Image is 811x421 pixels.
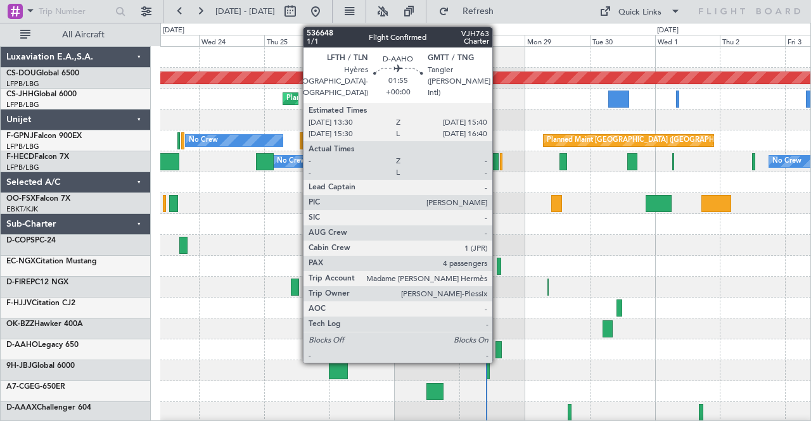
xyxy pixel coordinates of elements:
div: Thu 25 [264,35,329,46]
a: OK-BZZHawker 400A [6,320,83,328]
span: D-AAAX [6,404,37,412]
div: Mon 29 [525,35,590,46]
span: D-FIRE [6,279,30,286]
a: LFPB/LBG [6,163,39,172]
span: CS-JHH [6,91,34,98]
span: [DATE] - [DATE] [215,6,275,17]
div: Wed 1 [655,35,720,46]
span: A7-CGE [6,383,34,391]
span: EC-NGX [6,258,35,265]
div: Sat 27 [395,35,460,46]
span: Refresh [452,7,505,16]
span: F-GPNJ [6,132,34,140]
div: No Crew [352,152,381,171]
span: D-AAHO [6,341,38,349]
a: EBKT/KJK [6,204,38,214]
div: Planned Maint [GEOGRAPHIC_DATA] ([GEOGRAPHIC_DATA]) [547,131,746,150]
div: Quick Links [618,6,661,19]
button: Refresh [433,1,509,22]
a: LFPB/LBG [6,100,39,110]
div: Fri 26 [329,35,395,46]
a: D-FIREPC12 NGX [6,279,68,286]
span: All Aircraft [33,30,134,39]
div: Sun 28 [459,35,525,46]
a: F-HECDFalcon 7X [6,153,69,161]
a: D-COPSPC-24 [6,237,56,244]
a: 9H-JBJGlobal 6000 [6,362,75,370]
a: LFPB/LBG [6,142,39,151]
div: Tue 23 [134,35,200,46]
a: A7-CGEG-650ER [6,383,65,391]
a: F-HJJVCitation CJ2 [6,299,75,307]
div: Thu 2 [720,35,785,46]
a: D-AAAXChallenger 604 [6,404,91,412]
a: CS-JHHGlobal 6000 [6,91,77,98]
div: No Crew [772,152,801,171]
div: No Crew [277,152,306,171]
a: OO-FSXFalcon 7X [6,195,70,203]
span: 9H-JBJ [6,362,32,370]
a: LFPB/LBG [6,79,39,89]
div: [DATE] [657,25,679,36]
div: No Crew [189,131,218,150]
div: Planned Maint Kortrijk-[GEOGRAPHIC_DATA] [352,194,499,213]
input: Trip Number [39,2,112,21]
span: F-HECD [6,153,34,161]
button: All Aircraft [14,25,137,45]
span: D-COPS [6,237,35,244]
span: OK-BZZ [6,320,34,328]
button: Quick Links [593,1,687,22]
div: Tue 30 [590,35,655,46]
div: Wed 24 [199,35,264,46]
a: CS-DOUGlobal 6500 [6,70,79,77]
span: CS-DOU [6,70,36,77]
a: EC-NGXCitation Mustang [6,258,97,265]
div: [DATE] [163,25,184,36]
a: D-AAHOLegacy 650 [6,341,79,349]
span: F-HJJV [6,299,32,307]
a: F-GPNJFalcon 900EX [6,132,82,140]
div: Planned Maint [GEOGRAPHIC_DATA] ([GEOGRAPHIC_DATA]) [286,89,486,108]
span: OO-FSX [6,195,35,203]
